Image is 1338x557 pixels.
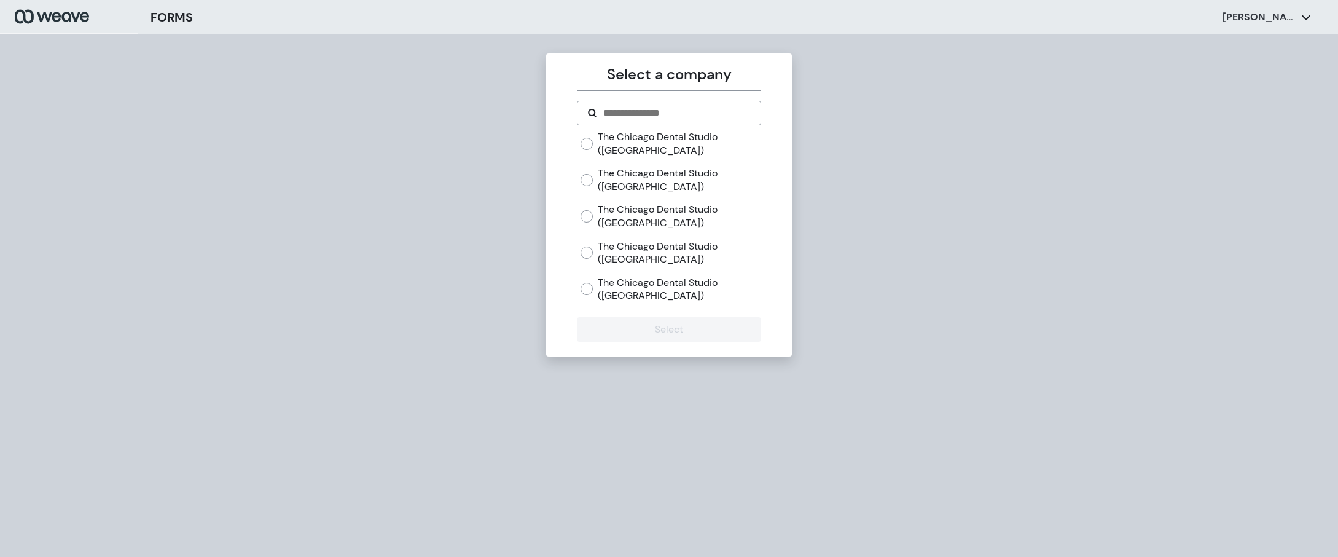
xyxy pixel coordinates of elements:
button: Select [577,317,761,342]
p: [PERSON_NAME] [1223,10,1296,24]
p: Select a company [577,63,761,85]
label: The Chicago Dental Studio ([GEOGRAPHIC_DATA]) [598,240,761,266]
label: The Chicago Dental Studio ([GEOGRAPHIC_DATA]) [598,130,761,157]
input: Search [602,106,750,120]
label: The Chicago Dental Studio ([GEOGRAPHIC_DATA]) [598,167,761,193]
label: The Chicago Dental Studio ([GEOGRAPHIC_DATA]) [598,203,761,229]
label: The Chicago Dental Studio ([GEOGRAPHIC_DATA]) [598,276,761,302]
h3: FORMS [151,8,193,26]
